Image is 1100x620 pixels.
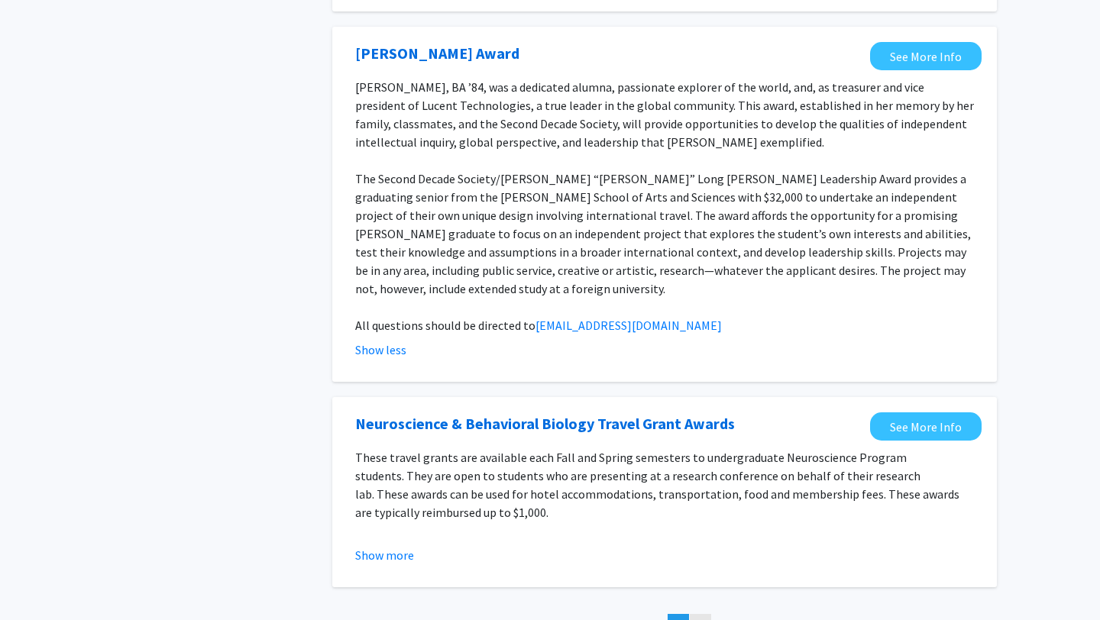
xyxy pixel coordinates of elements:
p: The Second Decade Society/[PERSON_NAME] “[PERSON_NAME]” Long [PERSON_NAME] Leadership Award provi... [355,170,974,298]
iframe: Chat [11,551,65,609]
p: [PERSON_NAME], BA ’84, was a dedicated alumna, passionate explorer of the world, and, as treasure... [355,78,974,151]
p: All questions should be directed to [355,316,974,334]
a: Opens in a new tab [870,412,982,441]
button: Show more [355,546,414,564]
a: [EMAIL_ADDRESS][DOMAIN_NAME] [535,318,722,333]
a: Opens in a new tab [355,412,735,435]
button: Show less [355,341,406,359]
p: These travel grants are available each Fall and Spring semesters to undergraduate Neuroscience Pr... [355,448,974,522]
a: Opens in a new tab [870,42,982,70]
a: Opens in a new tab [355,42,519,65]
